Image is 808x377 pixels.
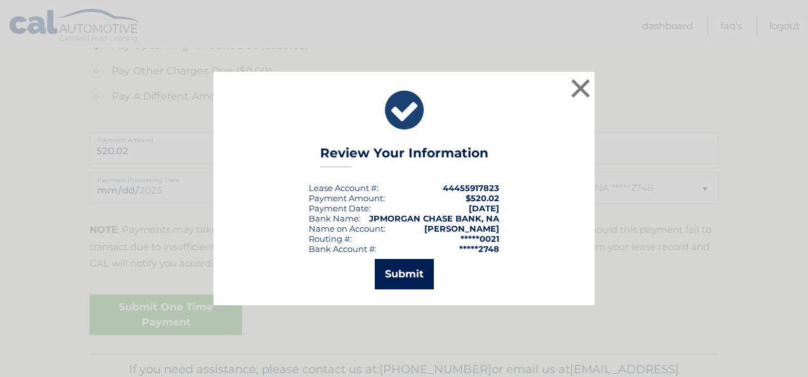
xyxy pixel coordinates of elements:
[369,213,499,223] strong: JPMORGAN CHASE BANK, NA
[309,203,371,213] div: :
[309,193,385,203] div: Payment Amount:
[375,259,434,289] button: Submit
[309,213,361,223] div: Bank Name:
[424,223,499,234] strong: [PERSON_NAME]
[568,76,593,101] button: ×
[309,183,379,193] div: Lease Account #:
[309,203,369,213] span: Payment Date
[443,183,499,193] strong: 44455917823
[469,203,499,213] span: [DATE]
[309,244,377,254] div: Bank Account #:
[466,193,499,203] span: $520.02
[320,145,488,168] h3: Review Your Information
[309,234,352,244] div: Routing #:
[309,223,386,234] div: Name on Account:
